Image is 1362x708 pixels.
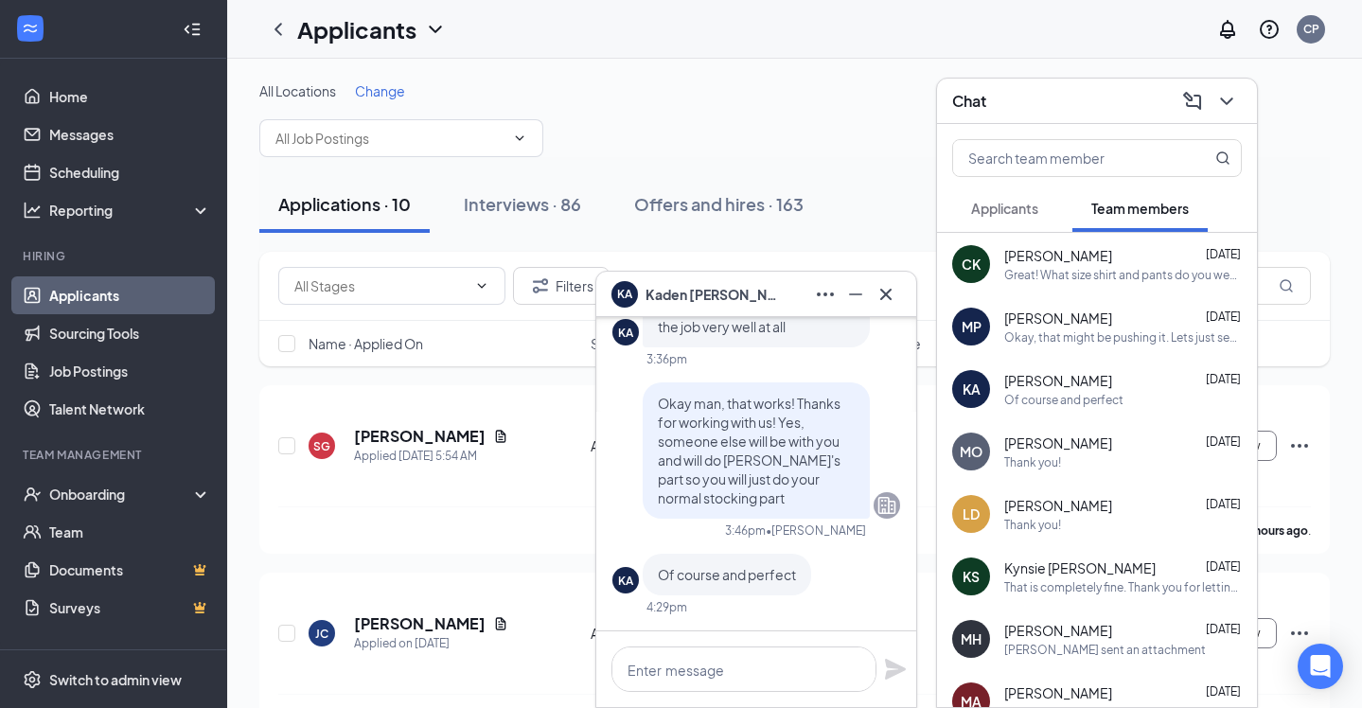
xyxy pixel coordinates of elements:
[1258,18,1281,41] svg: QuestionInfo
[315,626,328,642] div: JC
[618,573,633,589] div: KA
[49,276,211,314] a: Applicants
[646,284,778,305] span: Kaden [PERSON_NAME]
[1004,558,1156,577] span: Kynsie [PERSON_NAME]
[1004,496,1112,515] span: [PERSON_NAME]
[725,522,766,539] div: 3:46pm
[1004,579,1242,595] div: That is completely fine. Thank you for letting me know. Please return your uniform when you get t...
[634,192,804,216] div: Offers and hires · 163
[1206,372,1241,386] span: [DATE]
[1206,684,1241,699] span: [DATE]
[1004,642,1206,658] div: [PERSON_NAME] sent an attachment
[23,447,207,463] div: Team Management
[1004,267,1242,283] div: Great! What size shirt and pants do you wear?? You should be receiving an email invite to fill ou...
[1004,683,1112,702] span: [PERSON_NAME]
[875,283,897,306] svg: Cross
[49,78,211,115] a: Home
[278,192,411,216] div: Applications · 10
[354,613,486,634] h5: [PERSON_NAME]
[1212,86,1242,116] button: ChevronDown
[1288,434,1311,457] svg: Ellipses
[49,589,211,627] a: SurveysCrown
[49,115,211,153] a: Messages
[1004,454,1061,470] div: Thank you!
[953,140,1177,176] input: Search team member
[183,20,202,39] svg: Collapse
[1004,392,1123,408] div: Of course and perfect
[49,153,211,191] a: Scheduling
[961,629,982,648] div: MH
[49,551,211,589] a: DocumentsCrown
[493,429,508,444] svg: Document
[1206,622,1241,636] span: [DATE]
[814,283,837,306] svg: Ellipses
[355,82,405,99] span: Change
[493,616,508,631] svg: Document
[963,380,981,398] div: KA
[49,201,212,220] div: Reporting
[424,18,447,41] svg: ChevronDown
[884,658,907,681] svg: Plane
[49,670,182,689] div: Switch to admin view
[766,522,866,539] span: • [PERSON_NAME]
[1279,278,1294,293] svg: MagnifyingGlass
[313,438,330,454] div: SG
[658,566,796,583] span: Of course and perfect
[267,18,290,41] svg: ChevronLeft
[1246,523,1308,538] b: 3 hours ago
[297,13,416,45] h1: Applicants
[354,634,508,653] div: Applied on [DATE]
[49,352,211,390] a: Job Postings
[840,279,871,310] button: Minimize
[1004,621,1112,640] span: [PERSON_NAME]
[513,267,610,305] button: Filter Filters
[591,624,726,643] div: Application
[1091,200,1189,217] span: Team members
[1206,559,1241,574] span: [DATE]
[876,494,898,517] svg: Company
[49,513,211,551] a: Team
[21,19,40,38] svg: WorkstreamLogo
[1181,90,1204,113] svg: ComposeMessage
[309,334,423,353] span: Name · Applied On
[529,274,552,297] svg: Filter
[354,426,486,447] h5: [PERSON_NAME]
[618,325,633,341] div: KA
[23,670,42,689] svg: Settings
[871,279,901,310] button: Cross
[464,192,581,216] div: Interviews · 86
[1177,86,1208,116] button: ComposeMessage
[474,278,489,293] svg: ChevronDown
[646,351,687,367] div: 3:36pm
[1004,434,1112,452] span: [PERSON_NAME]
[952,91,986,112] h3: Chat
[1206,434,1241,449] span: [DATE]
[259,82,336,99] span: All Locations
[962,317,982,336] div: MP
[294,275,467,296] input: All Stages
[591,334,628,353] span: Stage
[1004,517,1061,533] div: Thank you!
[591,436,726,455] div: Application
[963,504,980,523] div: LD
[1215,90,1238,113] svg: ChevronDown
[844,283,867,306] svg: Minimize
[23,201,42,220] svg: Analysis
[23,485,42,504] svg: UserCheck
[1206,247,1241,261] span: [DATE]
[1004,309,1112,327] span: [PERSON_NAME]
[23,248,207,264] div: Hiring
[1004,329,1242,345] div: Okay, that might be pushing it. Lets just see how everything goes with the time that you have.
[1215,150,1230,166] svg: MagnifyingGlass
[354,447,508,466] div: Applied [DATE] 5:54 AM
[49,314,211,352] a: Sourcing Tools
[810,279,840,310] button: Ellipses
[1288,622,1311,645] svg: Ellipses
[646,599,687,615] div: 4:29pm
[962,255,981,274] div: CK
[49,390,211,428] a: Talent Network
[1206,497,1241,511] span: [DATE]
[963,567,980,586] div: KS
[960,442,982,461] div: MO
[971,200,1038,217] span: Applicants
